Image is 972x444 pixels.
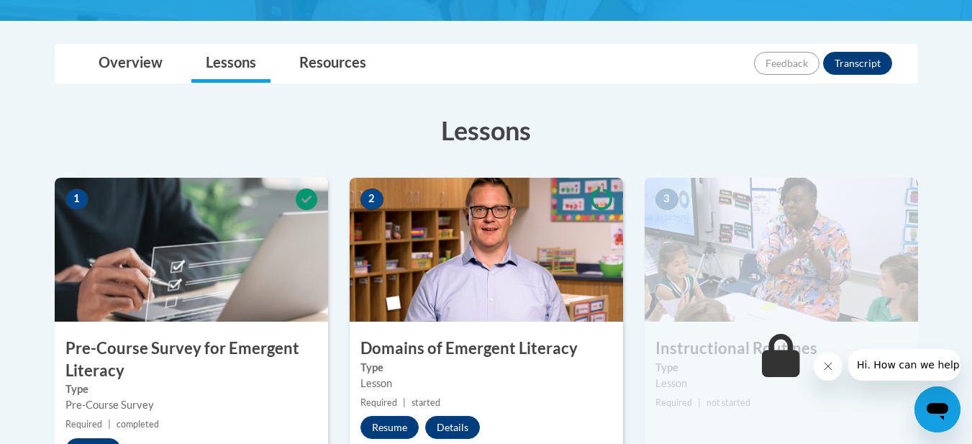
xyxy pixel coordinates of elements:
[350,337,623,360] h3: Domains of Emergent Literacy
[814,352,842,381] iframe: Close message
[9,10,117,22] span: Hi. How can we help?
[55,112,918,148] h3: Lessons
[412,397,440,408] span: started
[645,178,918,322] img: Course Image
[403,397,406,408] span: |
[117,419,159,430] span: completed
[848,349,960,381] iframe: Message from company
[360,189,383,210] span: 2
[55,337,328,382] h3: Pre-Course Survey for Emergent Literacy
[191,45,271,83] a: Lessons
[360,397,397,408] span: Required
[360,376,612,391] div: Lesson
[350,178,623,322] img: Course Image
[754,52,819,75] button: Feedback
[65,397,317,413] div: Pre-Course Survey
[55,178,328,322] img: Course Image
[655,397,692,408] span: Required
[84,45,177,83] a: Overview
[655,360,907,376] label: Type
[655,189,678,210] span: 3
[425,416,480,439] button: Details
[65,381,317,397] label: Type
[360,416,419,439] button: Resume
[823,52,892,75] button: Transcript
[285,45,381,83] a: Resources
[655,376,907,391] div: Lesson
[914,386,960,432] iframe: Button to launch messaging window
[108,419,111,430] span: |
[65,189,88,210] span: 1
[65,419,102,430] span: Required
[645,337,918,360] h3: Instructional Routines
[707,397,750,408] span: not started
[360,360,612,376] label: Type
[698,397,701,408] span: |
